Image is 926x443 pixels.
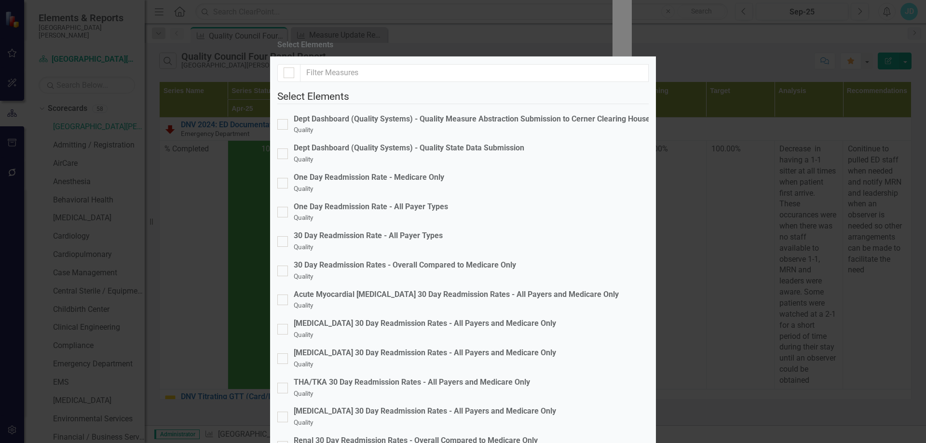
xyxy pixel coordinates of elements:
[294,360,313,368] small: Quality
[294,230,443,242] div: 30 Day Readmission Rate - All Payer Types
[294,272,313,280] small: Quality
[294,348,556,359] div: [MEDICAL_DATA] 30 Day Readmission Rates - All Payers and Medicare Only
[294,201,448,213] div: One Day Readmission Rate - All Payer Types
[294,418,313,426] small: Quality
[294,389,313,397] small: Quality
[294,185,313,192] small: Quality
[277,89,649,104] legend: Select Elements
[294,260,516,271] div: 30 Day Readmission Rates - Overall Compared to Medicare Only
[294,155,313,163] small: Quality
[294,214,313,221] small: Quality
[294,143,524,154] div: Dept Dashboard (Quality Systems) - Quality State Data Submission
[294,126,313,134] small: Quality
[294,114,650,125] div: Dept Dashboard (Quality Systems) - Quality Measure Abstraction Submission to Cerner Clearing House
[294,331,313,338] small: Quality
[294,243,313,251] small: Quality
[294,172,444,183] div: One Day Readmission Rate - Medicare Only
[277,40,333,49] div: Select Elements
[294,318,556,329] div: [MEDICAL_DATA] 30 Day Readmission Rates - All Payers and Medicare Only
[294,289,619,300] div: Acute Myocardial [MEDICAL_DATA] 30 Day Readmission Rates - All Payers and Medicare Only
[294,406,556,417] div: [MEDICAL_DATA] 30 Day Readmission Rates - All Payers and Medicare Only
[294,377,530,388] div: THA/TKA 30 Day Readmission Rates - All Payers and Medicare Only
[294,301,313,309] small: Quality
[300,64,649,82] input: Filter Measures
